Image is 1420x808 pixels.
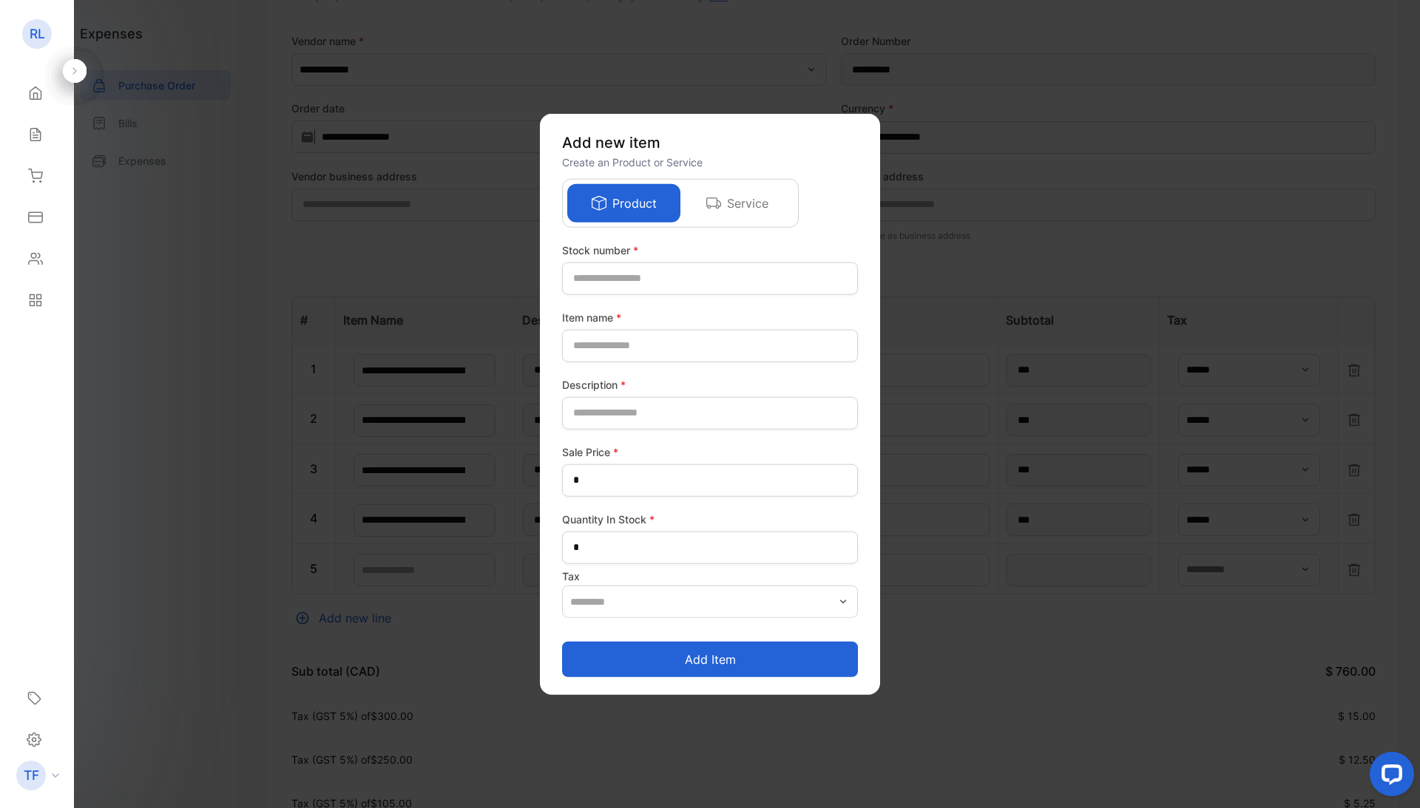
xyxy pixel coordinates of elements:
[562,376,858,392] label: Description
[562,131,858,153] p: Add new item
[1358,746,1420,808] iframe: LiveChat chat widget
[562,242,858,257] label: Stock number
[727,194,768,211] p: Service
[562,511,858,526] label: Quantity In Stock
[30,24,45,44] p: RL
[24,766,39,785] p: TF
[562,155,703,168] span: Create an Product or Service
[562,568,858,583] label: Tax
[562,309,858,325] label: Item name
[562,444,858,459] label: Sale Price
[612,194,657,211] p: Product
[562,642,858,677] button: Add item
